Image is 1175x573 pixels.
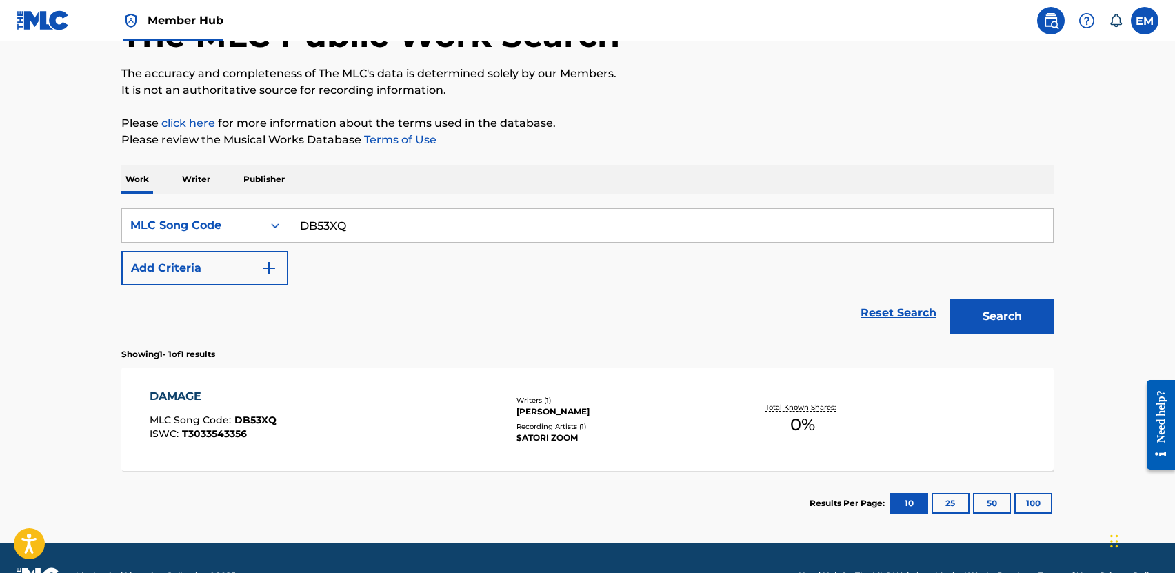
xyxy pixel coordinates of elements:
[932,493,970,514] button: 25
[516,395,725,405] div: Writers ( 1 )
[1136,369,1175,480] iframe: Resource Center
[810,497,888,510] p: Results Per Page:
[1106,507,1175,573] iframe: Chat Widget
[890,493,928,514] button: 10
[516,405,725,418] div: [PERSON_NAME]
[121,132,1054,148] p: Please review the Musical Works Database
[121,368,1054,471] a: DAMAGEMLC Song Code:DB53XQISWC:T3033543356Writers (1)[PERSON_NAME]Recording Artists (1)$ATORI ZOO...
[1073,7,1101,34] div: Help
[973,493,1011,514] button: 50
[130,217,254,234] div: MLC Song Code
[1131,7,1158,34] div: User Menu
[1037,7,1065,34] a: Public Search
[150,414,234,426] span: MLC Song Code :
[950,299,1054,334] button: Search
[148,12,223,28] span: Member Hub
[121,66,1054,82] p: The accuracy and completeness of The MLC's data is determined solely by our Members.
[1014,493,1052,514] button: 100
[1078,12,1095,29] img: help
[123,12,139,29] img: Top Rightsholder
[854,298,943,328] a: Reset Search
[121,115,1054,132] p: Please for more information about the terms used in the database.
[1109,14,1123,28] div: Notifications
[121,165,153,194] p: Work
[182,428,247,440] span: T3033543356
[121,208,1054,341] form: Search Form
[121,251,288,285] button: Add Criteria
[150,388,277,405] div: DAMAGE
[361,133,436,146] a: Terms of Use
[234,414,277,426] span: DB53XQ
[1110,521,1118,562] div: Drag
[1043,12,1059,29] img: search
[121,348,215,361] p: Showing 1 - 1 of 1 results
[765,402,839,412] p: Total Known Shares:
[790,412,815,437] span: 0 %
[178,165,214,194] p: Writer
[121,82,1054,99] p: It is not an authoritative source for recording information.
[516,421,725,432] div: Recording Artists ( 1 )
[150,428,182,440] span: ISWC :
[516,432,725,444] div: $ATORI ZOOM
[161,117,215,130] a: click here
[17,10,70,30] img: MLC Logo
[261,260,277,277] img: 9d2ae6d4665cec9f34b9.svg
[239,165,289,194] p: Publisher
